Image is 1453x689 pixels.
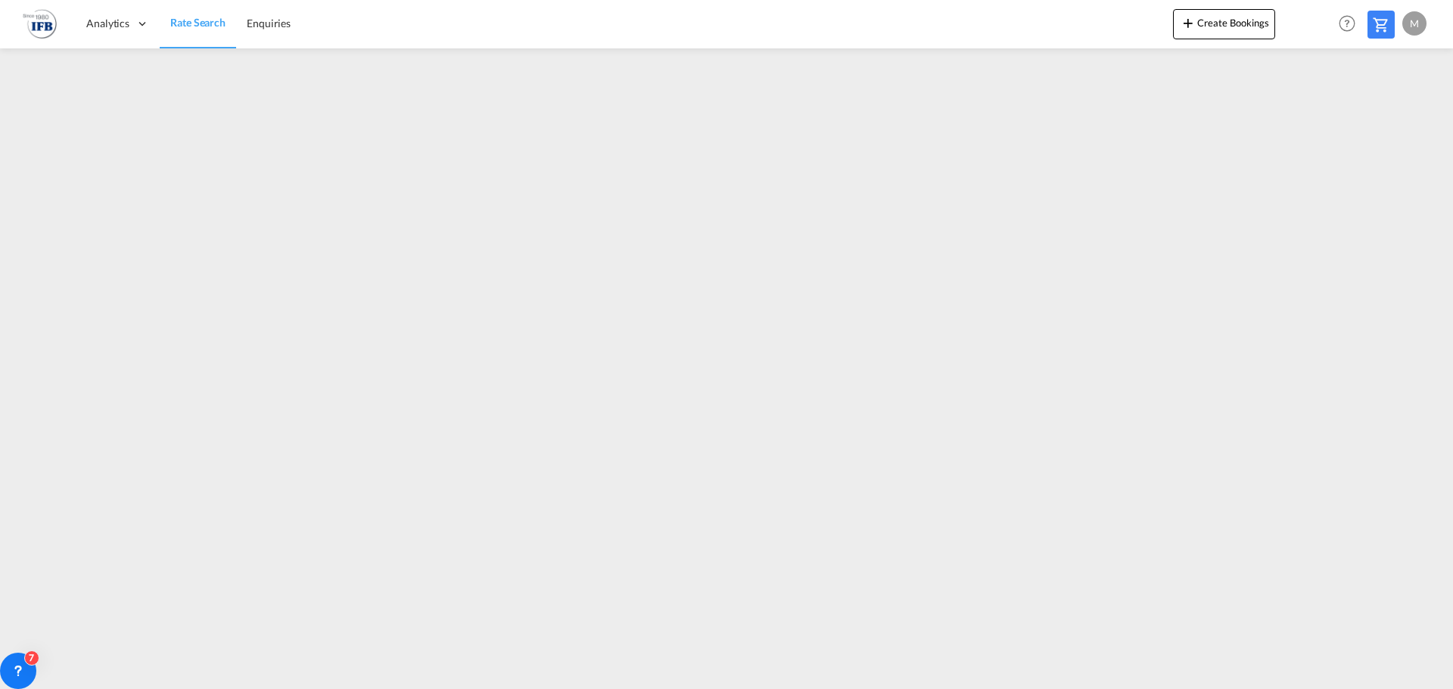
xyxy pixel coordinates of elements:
[1173,9,1275,39] button: icon-plus 400-fgCreate Bookings
[23,7,57,41] img: b628ab10256c11eeb52753acbc15d091.png
[1334,11,1367,38] div: Help
[1402,11,1427,36] div: M
[247,17,291,29] span: Enquiries
[1179,14,1197,32] md-icon: icon-plus 400-fg
[170,16,226,29] span: Rate Search
[86,16,129,31] span: Analytics
[1334,11,1360,36] span: Help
